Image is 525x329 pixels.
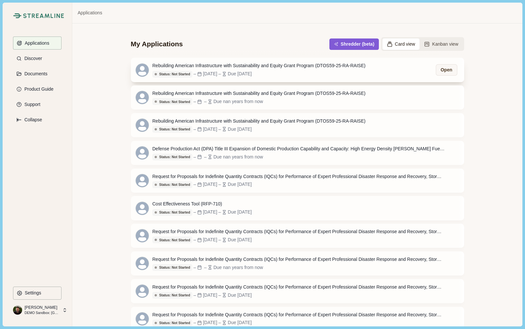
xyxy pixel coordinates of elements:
p: Settings [22,290,41,296]
svg: avatar [136,257,149,270]
div: – [194,154,196,160]
img: Streamline Climate Logo [23,13,64,18]
div: [DATE] [203,181,217,188]
button: Status: Not Started [152,181,192,188]
p: Discover [22,56,42,61]
div: [DATE] [203,126,217,133]
a: Request for Proposals for Indefinite Quantity Contracts (IQCs) for Performance of Expert Professi... [131,169,464,193]
div: My Applications [131,39,183,49]
button: Documents [13,67,62,80]
div: Due [DATE] [228,209,252,216]
a: Rebuilding American Infrastructure with Sustainability and Equity Grant Program (DTOS59-25-RA-RAI... [131,58,464,82]
div: – [204,264,207,271]
div: Status: Not Started [155,127,190,131]
svg: avatar [136,312,149,325]
img: profile picture [13,306,22,315]
p: Product Guide [22,86,54,92]
div: – [218,319,221,326]
button: Settings [13,287,62,300]
div: – [218,70,221,77]
p: Support [22,102,40,107]
div: – [218,126,221,133]
div: Request for Proposals for Indefinite Quantity Contracts (IQCs) for Performance of Expert Professi... [152,311,445,318]
button: Discover [13,52,62,65]
div: – [204,154,207,160]
a: Rebuilding American Infrastructure with Sustainability and Equity Grant Program (DTOS59-25-RA-RAI... [131,113,464,137]
button: Shredder (beta) [329,38,379,50]
div: Request for Proposals for Indefinite Quantity Contracts (IQCs) for Performance of Expert Professi... [152,173,445,180]
button: Support [13,98,62,111]
a: Rebuilding American Infrastructure with Sustainability and Equity Grant Program (DTOS59-25-RA-RAI... [131,85,464,110]
div: Status: Not Started [155,265,190,270]
svg: avatar [136,285,149,298]
button: Status: Not Started [152,98,192,105]
div: Status: Not Started [155,183,190,187]
p: DEMO Sandbox: [GEOGRAPHIC_DATA], [US_STATE] [24,310,59,316]
div: Due [DATE] [228,236,252,243]
div: Status: Not Started [155,293,190,297]
button: Kanban view [420,38,463,50]
div: – [194,209,196,216]
svg: avatar [136,146,149,159]
a: Request for Proposals for Indefinite Quantity Contracts (IQCs) for Performance of Expert Professi... [131,251,464,276]
a: Request for Proposals for Indefinite Quantity Contracts (IQCs) for Performance of Expert Professi... [131,224,464,248]
button: Status: Not Started [152,209,192,216]
div: – [194,319,196,326]
div: Status: Not Started [155,155,190,159]
div: Due [DATE] [228,181,252,188]
a: Cost Effectiveness Tool (RFP-710)Status: Not Started–[DATE]–Due [DATE] [131,196,464,220]
div: Rebuilding American Infrastructure with Sustainability and Equity Grant Program (DTOS59-25-RA-RAISE) [152,90,366,97]
div: Due [DATE] [228,319,252,326]
a: Defense Production Act (DPA) Title III Expansion of Domestic Production Capability and Capacity: ... [131,141,464,165]
a: Streamline Climate LogoStreamline Climate Logo [13,13,62,18]
svg: avatar [136,174,149,187]
div: – [194,98,196,105]
div: Request for Proposals for Indefinite Quantity Contracts (IQCs) for Performance of Expert Professi... [152,284,445,291]
div: Rebuilding American Infrastructure with Sustainability and Equity Grant Program (DTOS59-25-RA-RAISE) [152,118,366,125]
div: – [194,181,196,188]
p: Applications [77,9,102,16]
div: – [204,98,207,105]
div: [DATE] [203,319,217,326]
div: [DATE] [203,209,217,216]
button: Status: Not Started [152,236,192,243]
div: – [218,236,221,243]
button: Status: Not Started [152,71,192,78]
button: Expand [13,113,62,126]
svg: avatar [136,202,149,215]
div: – [194,70,196,77]
button: Card view [382,38,420,50]
div: Due nan years from now [214,154,263,160]
div: Due [DATE] [228,70,252,77]
div: Defense Production Act (DPA) Title III Expansion of Domestic Production Capability and Capacity: ... [152,145,445,152]
p: Documents [22,71,48,77]
p: Applications [22,40,49,46]
div: – [218,181,221,188]
div: Status: Not Started [155,321,190,325]
div: – [194,126,196,133]
svg: avatar [136,119,149,132]
svg: avatar [136,64,149,77]
button: Status: Not Started [152,264,192,271]
div: Request for Proposals for Indefinite Quantity Contracts (IQCs) for Performance of Expert Professi... [152,228,445,235]
div: Status: Not Started [155,210,190,215]
div: Due [DATE] [228,126,252,133]
button: Open [436,64,457,76]
button: Status: Not Started [152,292,192,299]
button: Applications [13,37,62,50]
p: [PERSON_NAME] [24,305,59,310]
div: Status: Not Started [155,238,190,242]
div: Rebuilding American Infrastructure with Sustainability and Equity Grant Program (DTOS59-25-RA-RAISE) [152,62,366,69]
div: Status: Not Started [155,72,190,76]
div: Request for Proposals for Indefinite Quantity Contracts (IQCs) for Performance of Expert Professi... [152,256,445,263]
svg: avatar [136,91,149,104]
div: – [218,209,221,216]
div: [DATE] [203,292,217,299]
div: [DATE] [203,236,217,243]
div: Due nan years from now [214,264,263,271]
button: Product Guide [13,82,62,96]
